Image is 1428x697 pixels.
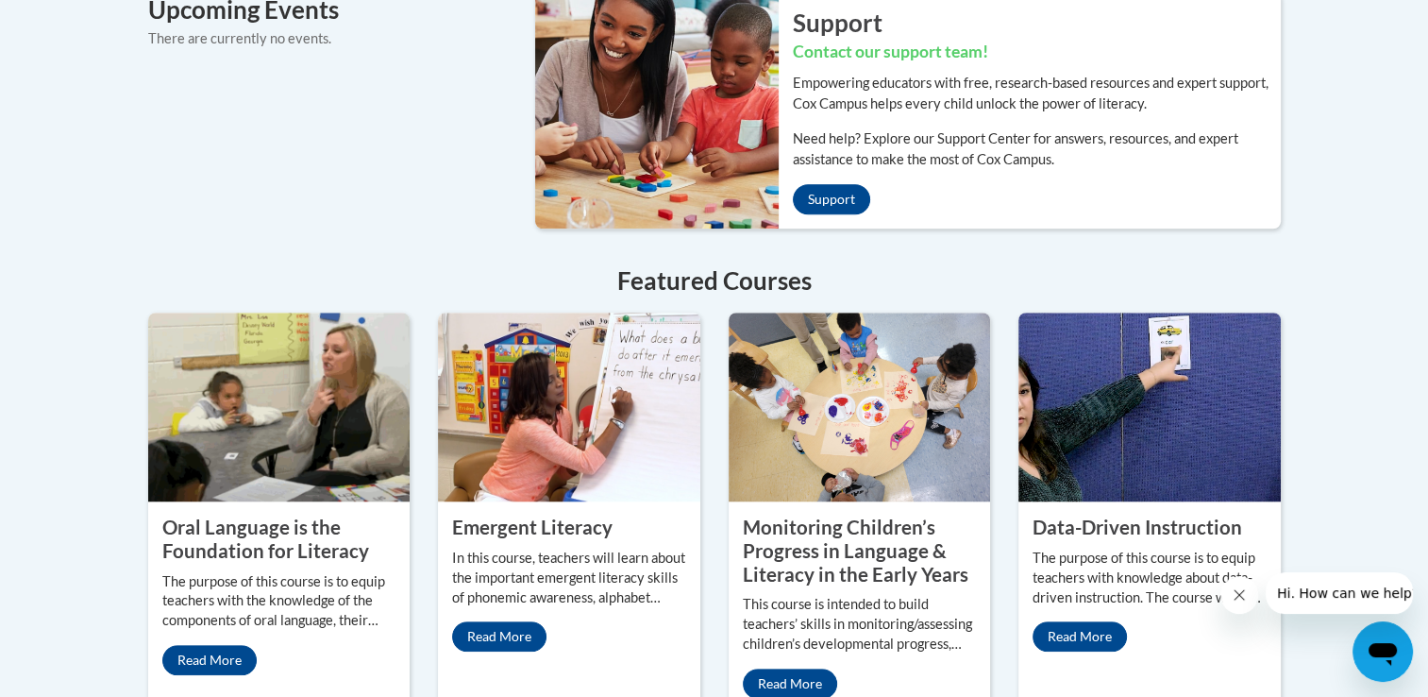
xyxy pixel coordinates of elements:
[793,73,1281,114] p: Empowering educators with free, research-based resources and expert support, Cox Campus helps eve...
[438,313,700,501] img: Emergent Literacy
[148,313,411,501] img: Oral Language is the Foundation for Literacy
[1352,621,1413,682] iframe: Button to launch messaging window
[1033,549,1267,608] p: The purpose of this course is to equip teachers with knowledge about data-driven instruction. The...
[743,516,968,585] property: Monitoring Children’s Progress in Language & Literacy in the Early Years
[148,30,331,46] span: There are currently no events.
[793,6,1281,40] h2: Support
[793,41,1281,64] h3: Contact our support team!
[1033,621,1127,652] a: Read More
[162,645,257,675] a: Read More
[1220,576,1258,614] iframe: Close message
[162,572,396,632] p: The purpose of this course is to equip teachers with the knowledge of the components of oral lang...
[743,595,977,654] p: This course is intended to build teachers’ skills in monitoring/assessing children’s developmenta...
[452,549,686,608] p: In this course, teachers will learn about the important emergent literacy skills of phonemic awar...
[793,128,1281,170] p: Need help? Explore our Support Center for answers, resources, and expert assistance to make the m...
[452,516,613,538] property: Emergent Literacy
[793,184,870,214] a: Support
[1266,572,1413,614] iframe: Message from company
[1018,313,1281,501] img: Data-Driven Instruction
[148,263,1281,299] h4: Featured Courses
[11,13,153,28] span: Hi. How can we help?
[162,516,369,562] property: Oral Language is the Foundation for Literacy
[729,313,991,501] img: Monitoring Children’s Progress in Language & Literacy in the Early Years
[452,621,546,652] a: Read More
[1033,516,1242,538] property: Data-Driven Instruction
